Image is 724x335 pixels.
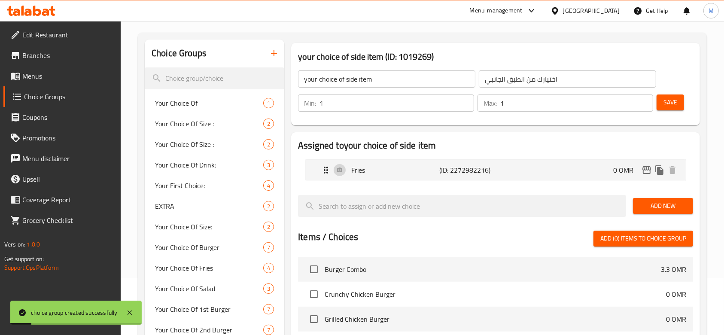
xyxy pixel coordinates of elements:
span: 4 [264,182,274,190]
div: Your Choice Of Salad3 [145,278,284,299]
button: delete [666,164,679,177]
li: Expand [298,155,693,185]
span: Add (0) items to choice group [600,233,686,244]
a: Grocery Checklist [3,210,121,231]
span: Crunchy Chicken Burger [325,289,666,299]
div: Choices [263,119,274,129]
span: 2 [264,223,274,231]
span: Your Choice Of Drink: [155,160,263,170]
span: Menus [22,71,114,81]
span: 4 [264,264,274,272]
div: Choices [263,242,274,253]
div: Choices [263,98,274,108]
span: Grocery Checklist [22,215,114,225]
p: 3.3 OMR [661,264,686,274]
div: Choices [263,201,274,211]
span: EXTRA [155,201,263,211]
button: Add (0) items to choice group [593,231,693,247]
a: Menu disclaimer [3,148,121,169]
span: Coupons [22,112,114,122]
h2: Assigned to your choice of side item [298,139,693,152]
div: Your Choice Of Fries4 [145,258,284,278]
a: Upsell [3,169,121,189]
span: Upsell [22,174,114,184]
span: Your Choice Of [155,98,263,108]
div: Your Choice Of Size :2 [145,113,284,134]
a: Edit Restaurant [3,24,121,45]
a: Promotions [3,128,121,148]
div: Choices [263,180,274,191]
span: Your Choice Of Salad [155,283,263,294]
p: Min: [304,98,316,108]
span: Branches [22,50,114,61]
span: Get support on: [4,253,44,265]
span: Promotions [22,133,114,143]
span: Your Choice Of Size : [155,139,263,149]
div: Choices [263,139,274,149]
span: 2 [264,120,274,128]
a: Coupons [3,107,121,128]
span: Save [663,97,677,108]
a: Branches [3,45,121,66]
div: EXTRA2 [145,196,284,216]
span: Choice Groups [24,91,114,102]
div: Your Choice Of Drink:3 [145,155,284,175]
div: Choices [263,325,274,335]
a: Menus [3,66,121,86]
div: Choices [263,222,274,232]
div: Your First Choice:4 [145,175,284,196]
span: 1 [264,99,274,107]
span: 2 [264,140,274,149]
span: M [709,6,714,15]
h2: Items / Choices [298,231,358,244]
span: 7 [264,305,274,314]
span: Your Choice Of Fries [155,263,263,273]
span: 2 [264,202,274,210]
span: Coverage Report [22,195,114,205]
a: Support.OpsPlatform [4,262,59,273]
span: 1.0.0 [27,239,40,250]
span: Your Choice Of Size: [155,222,263,232]
p: Max: [484,98,497,108]
span: Your First Choice: [155,180,263,191]
p: (ID: 2272982216) [439,165,498,175]
button: Save [657,94,684,110]
p: 0 OMR [613,165,640,175]
span: 7 [264,326,274,334]
div: Expand [305,159,686,181]
div: choice group created successfully [31,308,118,317]
span: Select choice [305,260,323,278]
div: Your Choice Of 1st Burger7 [145,299,284,320]
div: Menu-management [470,6,523,16]
span: Your Choice Of 2nd Burger [155,325,263,335]
span: Version: [4,239,25,250]
span: 7 [264,244,274,252]
p: 0 OMR [666,314,686,324]
div: [GEOGRAPHIC_DATA] [563,6,620,15]
p: Fries [351,165,439,175]
button: edit [640,164,653,177]
span: Menu disclaimer [22,153,114,164]
p: 0 OMR [666,289,686,299]
button: duplicate [653,164,666,177]
input: search [145,67,284,89]
div: Choices [263,304,274,314]
div: Choices [263,263,274,273]
h2: Choice Groups [152,47,207,60]
span: Select choice [305,310,323,328]
input: search [298,195,626,217]
div: Your Choice Of Size :2 [145,134,284,155]
div: Your Choice Of Size:2 [145,216,284,237]
a: Coverage Report [3,189,121,210]
span: Select choice [305,285,323,303]
span: Edit Restaurant [22,30,114,40]
div: Your Choice Of Burger7 [145,237,284,258]
span: 3 [264,161,274,169]
span: Your Choice Of Size : [155,119,263,129]
div: Your Choice Of1 [145,93,284,113]
a: Choice Groups [3,86,121,107]
span: 3 [264,285,274,293]
span: Your Choice Of Burger [155,242,263,253]
div: Choices [263,283,274,294]
h3: your choice of side item (ID: 1019269) [298,50,693,64]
